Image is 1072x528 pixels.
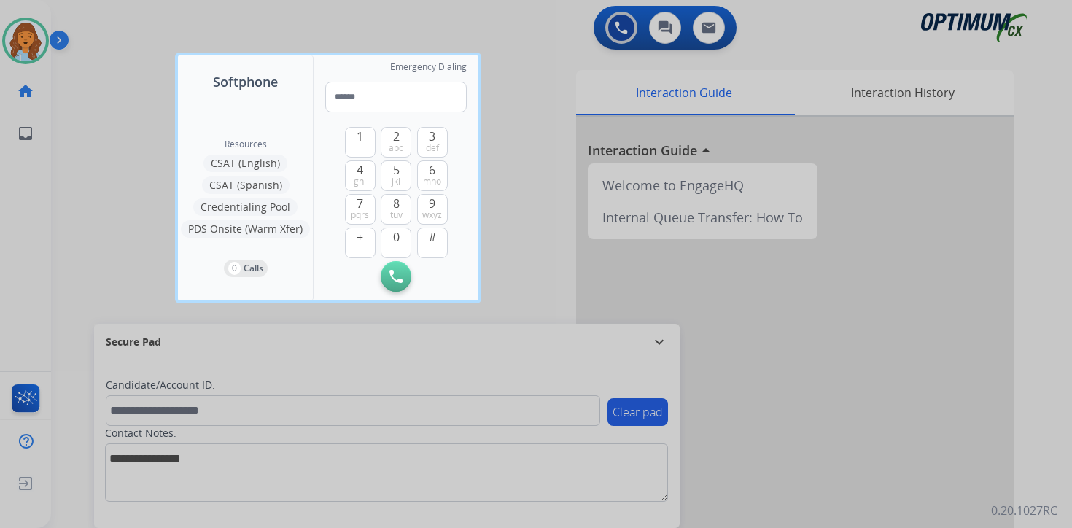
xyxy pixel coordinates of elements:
button: 4ghi [345,160,376,191]
span: # [429,228,436,246]
span: 6 [429,161,435,179]
button: CSAT (Spanish) [202,176,290,194]
span: Softphone [213,71,278,92]
span: 4 [357,161,363,179]
button: 0 [381,228,411,258]
button: 7pqrs [345,194,376,225]
button: 3def [417,127,448,158]
button: 1 [345,127,376,158]
span: abc [389,142,403,154]
button: Credentialing Pool [193,198,298,216]
span: pqrs [351,209,369,221]
span: 7 [357,195,363,212]
span: 8 [393,195,400,212]
p: Calls [244,262,263,275]
span: ghi [354,176,366,187]
button: PDS Onsite (Warm Xfer) [181,220,310,238]
span: Emergency Dialing [390,61,467,73]
span: 0 [393,228,400,246]
span: 1 [357,128,363,145]
span: 9 [429,195,435,212]
span: jkl [392,176,400,187]
span: 3 [429,128,435,145]
button: 5jkl [381,160,411,191]
span: mno [423,176,441,187]
span: def [426,142,439,154]
span: 5 [393,161,400,179]
p: 0 [228,262,241,275]
button: 2abc [381,127,411,158]
button: + [345,228,376,258]
p: 0.20.1027RC [991,502,1057,519]
span: Resources [225,139,267,150]
button: 8tuv [381,194,411,225]
button: 6mno [417,160,448,191]
button: 9wxyz [417,194,448,225]
button: CSAT (English) [203,155,287,172]
button: # [417,228,448,258]
button: 0Calls [224,260,268,277]
img: call-button [389,270,403,283]
span: tuv [390,209,403,221]
span: 2 [393,128,400,145]
span: wxyz [422,209,442,221]
span: + [357,228,363,246]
